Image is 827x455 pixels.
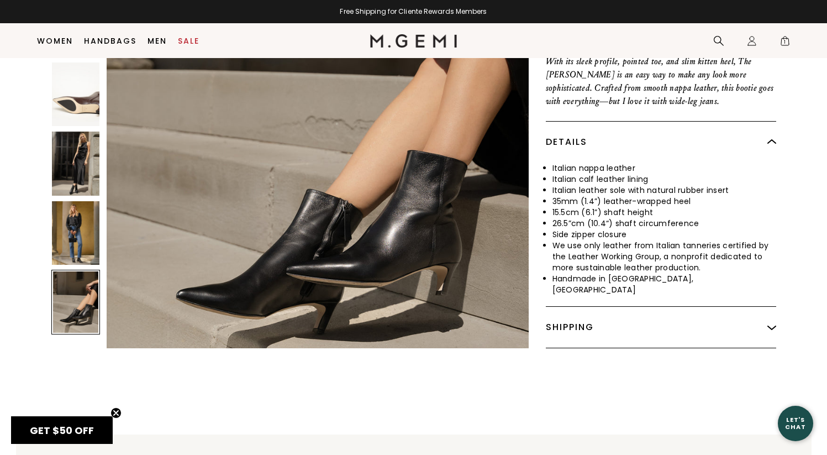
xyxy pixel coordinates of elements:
span: 1 [779,38,791,49]
img: The Delfina [52,201,99,265]
button: Close teaser [110,407,122,419]
li: Italian leather sole with natural rubber insert [552,185,776,196]
a: Women [37,36,73,45]
a: Handbags [84,36,136,45]
li: Italian calf leather lining [552,174,776,185]
li: We use only leather from Italian tanneries certified by the Leather Working Group, a nonprofit de... [552,240,776,273]
a: Men [148,36,167,45]
div: GET $50 OFFClose teaser [11,416,113,444]
img: M.Gemi [370,34,457,48]
li: Side zipper closure [552,229,776,240]
p: With its sleek profile, pointed toe, and slim kitten heel, The [PERSON_NAME] is an easy way to ma... [546,55,776,108]
li: Italian nappa leather [552,163,776,174]
li: 35mm (1.4”) leather-wrapped heel [552,196,776,207]
a: Sale [178,36,199,45]
span: GET $50 OFF [30,423,94,437]
li: Handmade in [GEOGRAPHIC_DATA], [GEOGRAPHIC_DATA] [552,273,776,295]
li: 26.5”cm (10.4“) shaft circumference [552,218,776,229]
div: Details [546,122,776,163]
img: The Delfina [52,132,99,196]
div: Shipping [546,307,776,348]
li: 15.5cm (6.1”) shaft height [552,207,776,218]
img: The Delfina [52,63,99,127]
div: Let's Chat [778,416,813,430]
